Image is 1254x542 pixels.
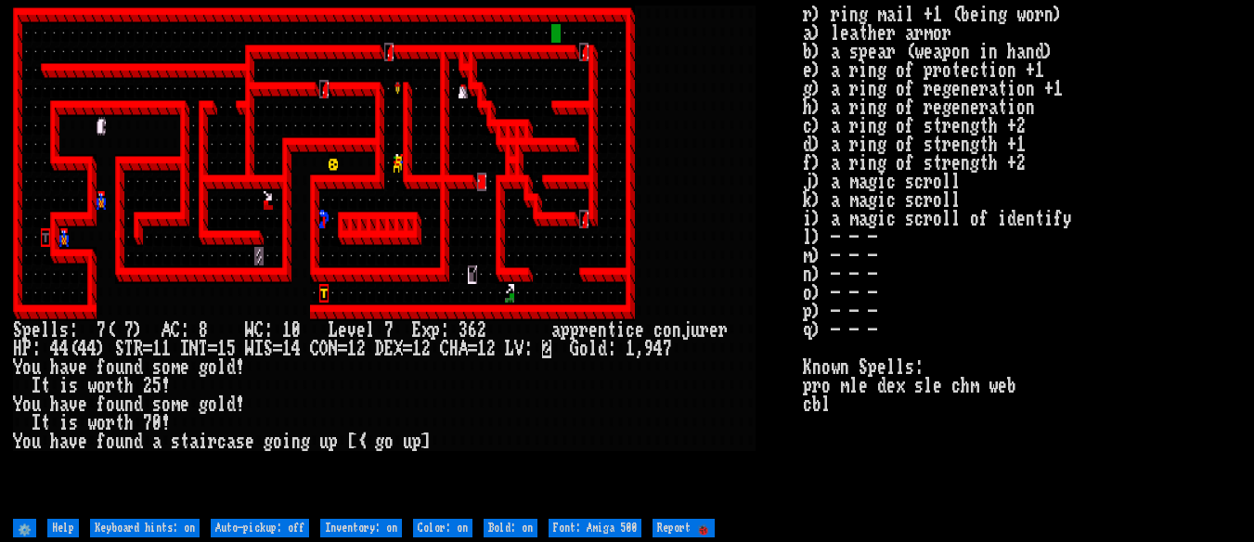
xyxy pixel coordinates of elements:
[78,358,87,377] div: e
[561,321,570,340] div: p
[319,432,329,451] div: u
[69,432,78,451] div: v
[199,340,208,358] div: T
[551,321,561,340] div: a
[32,377,41,395] div: I
[134,321,143,340] div: )
[59,358,69,377] div: a
[134,395,143,414] div: d
[663,321,672,340] div: o
[13,321,22,340] div: S
[143,377,152,395] div: 2
[236,395,245,414] div: !
[598,340,607,358] div: d
[69,340,78,358] div: (
[356,321,366,340] div: e
[375,432,384,451] div: g
[607,321,616,340] div: t
[78,340,87,358] div: 4
[199,432,208,451] div: i
[403,340,412,358] div: =
[115,432,124,451] div: u
[162,340,171,358] div: 1
[69,414,78,432] div: s
[549,519,641,537] input: Font: Amiga 500
[616,321,626,340] div: i
[143,414,152,432] div: 7
[69,395,78,414] div: v
[22,432,32,451] div: o
[180,340,189,358] div: I
[97,432,106,451] div: f
[162,377,171,395] div: !
[106,432,115,451] div: o
[208,432,217,451] div: r
[468,321,477,340] div: 6
[524,340,533,358] div: :
[59,414,69,432] div: i
[47,519,79,537] input: Help
[189,340,199,358] div: N
[301,432,310,451] div: g
[59,340,69,358] div: 4
[477,321,486,340] div: 2
[199,321,208,340] div: 8
[59,395,69,414] div: a
[384,340,394,358] div: E
[59,432,69,451] div: a
[134,358,143,377] div: d
[162,321,171,340] div: A
[217,340,226,358] div: 1
[264,321,273,340] div: :
[653,519,715,537] input: Report 🐞
[282,340,291,358] div: 1
[338,321,347,340] div: e
[421,340,431,358] div: 2
[124,395,134,414] div: n
[217,432,226,451] div: c
[32,395,41,414] div: u
[440,340,449,358] div: C
[208,358,217,377] div: o
[635,340,644,358] div: ,
[50,395,59,414] div: h
[412,432,421,451] div: p
[171,358,180,377] div: m
[449,340,459,358] div: H
[97,321,106,340] div: 7
[32,321,41,340] div: e
[329,340,338,358] div: N
[171,321,180,340] div: C
[106,395,115,414] div: o
[226,432,236,451] div: a
[199,395,208,414] div: g
[152,377,162,395] div: 5
[217,358,226,377] div: l
[226,340,236,358] div: 5
[320,519,402,537] input: Inventory: on
[542,340,551,358] mark: 2
[347,340,356,358] div: 1
[22,358,32,377] div: o
[162,358,171,377] div: o
[22,395,32,414] div: o
[226,395,236,414] div: d
[486,340,496,358] div: 2
[32,414,41,432] div: I
[13,432,22,451] div: Y
[59,377,69,395] div: i
[570,321,579,340] div: p
[588,321,598,340] div: e
[236,432,245,451] div: s
[282,321,291,340] div: 1
[484,519,537,537] input: Bold: on
[78,432,87,451] div: e
[588,340,598,358] div: l
[709,321,718,340] div: e
[134,432,143,451] div: d
[152,414,162,432] div: 0
[681,321,691,340] div: j
[22,340,32,358] div: P
[78,395,87,414] div: e
[115,340,124,358] div: S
